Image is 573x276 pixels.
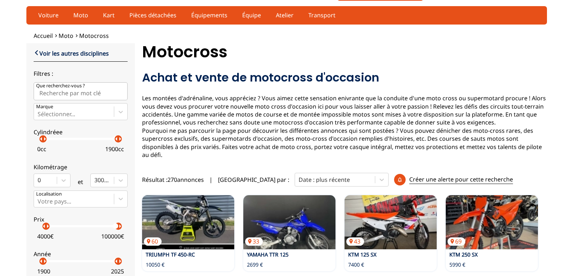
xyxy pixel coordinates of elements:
h2: Achat et vente de motocross d'occasion [142,70,547,85]
p: arrow_right [116,222,124,231]
a: TRIUMPH TF 450-RC60 [142,195,234,249]
p: 4000 € [37,232,54,240]
p: 33 [245,237,263,245]
p: Les montées d'adrénaline, vous appréciez ? Vous aimez cette sensation enivrante que la conduite d... [142,94,547,159]
img: TRIUMPH TF 450-RC [142,195,234,249]
p: 0 cc [37,145,46,153]
a: Accueil [34,32,53,40]
p: 2699 € [247,261,263,268]
a: Kart [98,9,119,21]
p: Marque [36,104,53,110]
a: Voiture [34,9,63,21]
input: Que recherchez-vous ? [34,82,128,100]
a: KTM 250 SX69 [446,195,538,249]
input: 0 [38,177,39,183]
p: arrow_right [40,257,49,266]
input: Votre pays... [38,198,39,205]
a: Moto [59,32,73,40]
p: 1900 [37,267,50,275]
p: 69 [448,237,465,245]
p: Localisation [36,191,62,197]
a: KTM 125 SX43 [345,195,437,249]
img: KTM 125 SX [345,195,437,249]
p: [GEOGRAPHIC_DATA] par : [218,176,289,184]
p: 1900 cc [105,145,124,153]
p: Cylindréee [34,128,128,136]
p: arrow_left [112,135,121,143]
a: KTM 250 SX [449,251,478,258]
span: Résultat : 270 annonces [142,176,204,184]
p: Prix [34,215,128,223]
p: 10050 € [146,261,164,268]
a: KTM 125 SX [348,251,376,258]
p: Créer une alerte pour cette recherche [409,175,513,184]
p: arrow_left [112,222,121,231]
input: 300000 [94,177,96,183]
p: arrow_right [116,135,124,143]
p: arrow_left [112,257,121,266]
p: arrow_right [116,257,124,266]
p: arrow_right [43,222,52,231]
a: YAMAHA TTR 125 [247,251,288,258]
p: Filtres : [34,70,128,78]
a: Motocross [79,32,109,40]
p: arrow_left [37,257,46,266]
a: Atelier [271,9,298,21]
p: 100000 € [101,232,124,240]
p: arrow_left [37,135,46,143]
p: arrow_right [40,135,49,143]
p: 5990 € [449,261,465,268]
a: Voir les autres disciplines [34,49,109,57]
p: 43 [346,237,364,245]
a: TRIUMPH TF 450-RC [146,251,195,258]
p: arrow_left [40,222,48,231]
img: YAMAHA TTR 125 [243,195,335,249]
span: | [209,176,213,184]
a: YAMAHA TTR 12533 [243,195,335,249]
a: Équipements [187,9,232,21]
input: MarqueSélectionner... [38,111,39,117]
a: Pièces détachées [125,9,181,21]
p: Kilométrage [34,163,128,171]
h1: Motocross [142,43,547,61]
p: et [78,178,83,186]
p: Que recherchez-vous ? [36,83,85,89]
a: Équipe [238,9,266,21]
p: 60 [144,237,162,245]
p: 7400 € [348,261,364,268]
img: KTM 250 SX [446,195,538,249]
a: Moto [69,9,93,21]
a: Transport [304,9,340,21]
p: Année [34,250,128,258]
p: 2025 [111,267,124,275]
